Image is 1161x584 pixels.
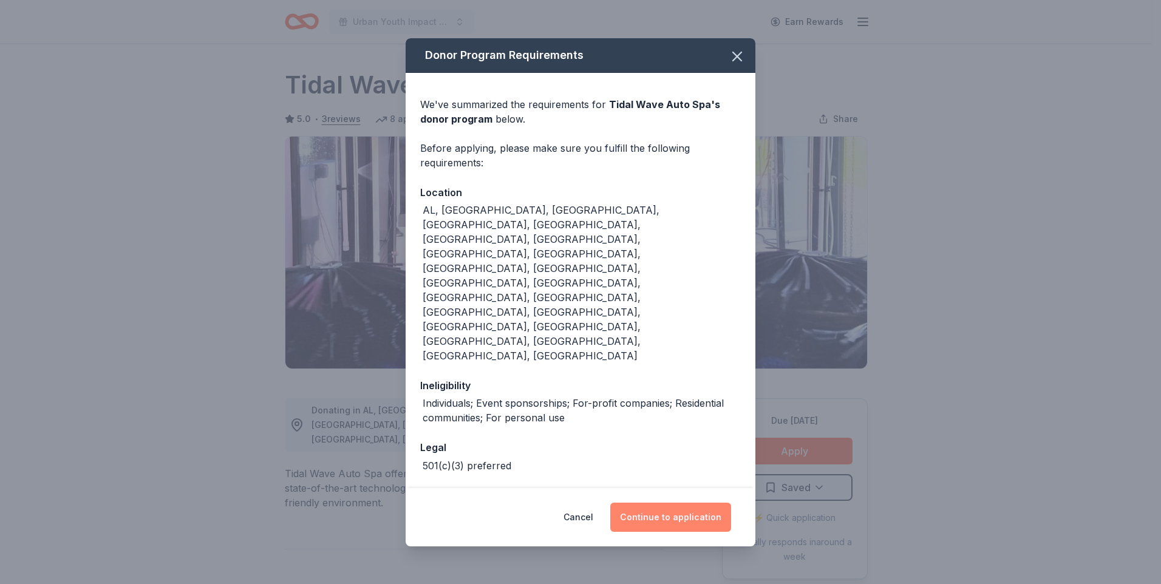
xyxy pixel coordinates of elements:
[563,503,593,532] button: Cancel
[406,38,755,73] div: Donor Program Requirements
[420,141,741,170] div: Before applying, please make sure you fulfill the following requirements:
[423,396,741,425] div: Individuals; Event sponsorships; For-profit companies; Residential communities; For personal use
[423,203,741,363] div: AL, [GEOGRAPHIC_DATA], [GEOGRAPHIC_DATA], [GEOGRAPHIC_DATA], [GEOGRAPHIC_DATA], [GEOGRAPHIC_DATA]...
[423,458,511,473] div: 501(c)(3) preferred
[420,185,741,200] div: Location
[420,97,741,126] div: We've summarized the requirements for below.
[420,378,741,393] div: Ineligibility
[610,503,731,532] button: Continue to application
[420,440,741,455] div: Legal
